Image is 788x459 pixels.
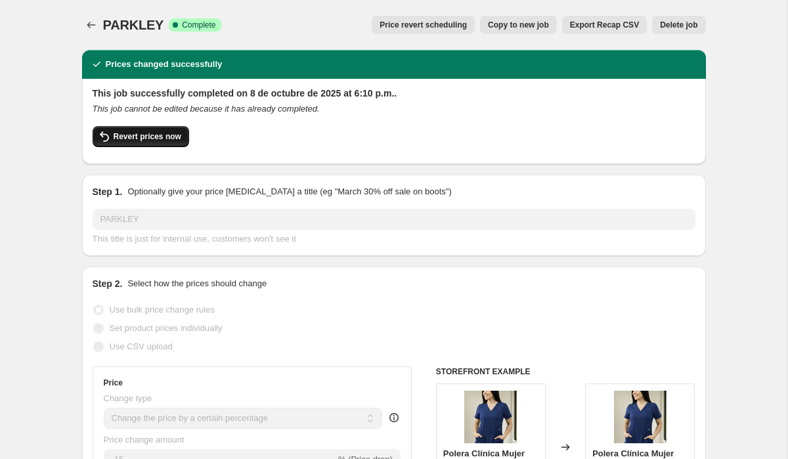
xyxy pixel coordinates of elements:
button: Copy to new job [480,16,557,34]
button: Delete job [652,16,705,34]
span: Export Recap CSV [570,20,639,30]
i: This job cannot be edited because it has already completed. [93,104,320,114]
button: Price revert scheduling [372,16,475,34]
p: Optionally give your price [MEDICAL_DATA] a title (eg "March 30% off sale on boots") [127,185,451,198]
h6: STOREFRONT EXAMPLE [436,366,695,377]
input: 30% off holiday sale [93,209,695,230]
button: Export Recap CSV [562,16,647,34]
span: Copy to new job [488,20,549,30]
span: This title is just for internal use, customers won't see it [93,234,296,244]
h2: This job successfully completed on 8 de octubre de 2025 at 6:10 p.m.. [93,87,695,100]
img: 1103_PARKLEY_NAVY_2_80x.webp [464,391,517,443]
span: Complete [182,20,215,30]
span: Price change amount [104,435,185,445]
span: Delete job [660,20,697,30]
span: Use bulk price change rules [110,305,215,315]
button: Price change jobs [82,16,100,34]
span: Revert prices now [114,131,181,142]
h3: Price [104,378,123,388]
h2: Step 2. [93,277,123,290]
img: 1103_PARKLEY_NAVY_2_80x.webp [614,391,667,443]
div: help [387,411,401,424]
button: Revert prices now [93,126,189,147]
h2: Step 1. [93,185,123,198]
span: Use CSV upload [110,341,173,351]
h2: Prices changed successfully [106,58,223,71]
span: Change type [104,393,152,403]
span: Price revert scheduling [380,20,467,30]
span: PARKLEY [103,18,164,32]
p: Select how the prices should change [127,277,267,290]
span: Set product prices individually [110,323,223,333]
